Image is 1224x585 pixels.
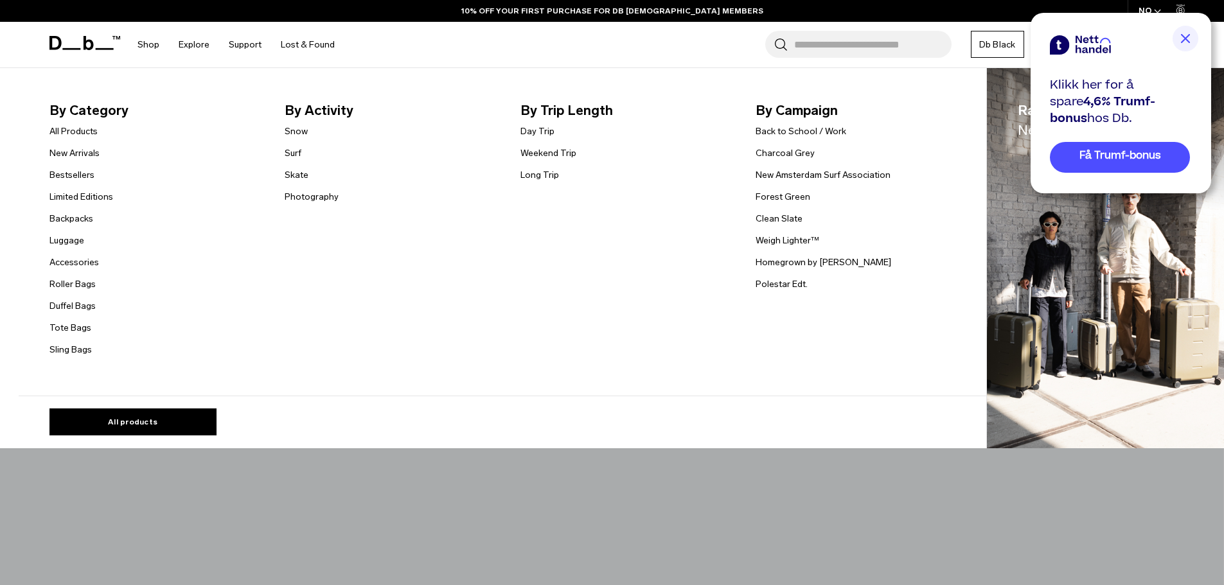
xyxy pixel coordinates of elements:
nav: Main Navigation [128,22,344,67]
a: Roller Bags [49,277,96,291]
a: Support [229,22,262,67]
a: Clean Slate [756,212,803,225]
a: Photography [285,190,339,204]
a: Forest Green [756,190,810,204]
img: netthandel brand logo [1050,35,1111,55]
a: Homegrown by [PERSON_NAME] [756,256,891,269]
span: Få Trumf-bonus [1079,148,1161,163]
a: Luggage [49,234,84,247]
a: Long Trip [520,168,559,182]
a: Back to School / Work [756,125,846,138]
div: Klikk her for å spare hos Db. [1050,77,1190,127]
a: Shop [137,22,159,67]
a: New Amsterdam Surf Association [756,168,891,182]
a: Weigh Lighter™ [756,234,819,247]
a: Lost & Found [281,22,335,67]
a: Charcoal Grey [756,146,815,160]
a: Backpacks [49,212,93,225]
a: Skate [285,168,308,182]
span: New Colors. [1018,122,1090,138]
a: Sling Bags [49,343,92,356]
a: Få Trumf-bonus [1050,142,1190,173]
span: By Activity [285,100,500,121]
span: By Trip Length [520,100,736,121]
a: Db Black [971,31,1024,58]
a: Tote Bags [49,321,91,335]
img: close button [1173,26,1198,51]
a: 10% OFF YOUR FIRST PURCHASE FOR DB [DEMOGRAPHIC_DATA] MEMBERS [461,5,763,17]
a: Explore [179,22,209,67]
a: Surf [285,146,301,160]
a: Bestsellers [49,168,94,182]
a: All products [49,408,217,435]
a: All Products [49,125,98,138]
a: Duffel Bags [49,299,96,313]
span: Ramverk Luggage. [1018,100,1136,141]
a: Weekend Trip [520,146,576,160]
span: By Category [49,100,265,121]
a: New Arrivals [49,146,100,160]
a: Limited Editions [49,190,113,204]
span: By Campaign [756,100,971,121]
a: Accessories [49,256,99,269]
span: 4,6% Trumf-bonus [1050,93,1155,127]
a: Day Trip [520,125,554,138]
a: Polestar Edt. [756,277,808,291]
a: Snow [285,125,308,138]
